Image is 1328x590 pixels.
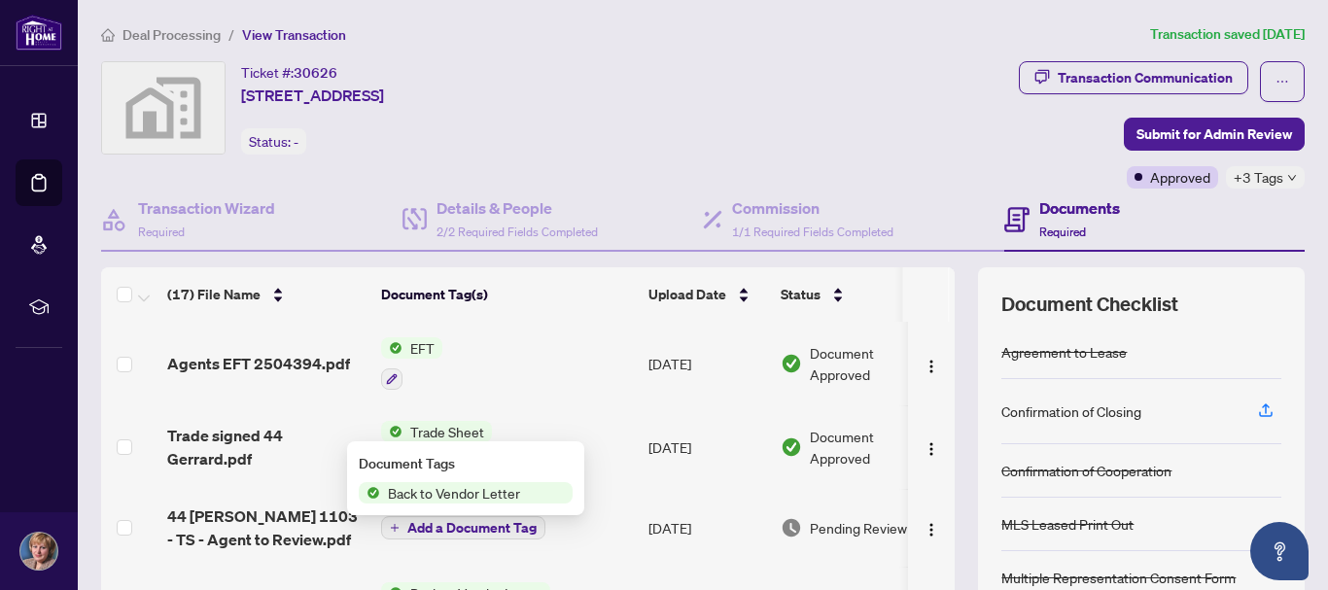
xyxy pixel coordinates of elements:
[294,133,298,151] span: -
[390,523,400,533] span: plus
[1001,460,1171,481] div: Confirmation of Cooperation
[641,489,773,567] td: [DATE]
[924,441,939,457] img: Logo
[781,517,802,538] img: Document Status
[1001,341,1127,363] div: Agreement to Lease
[1001,400,1141,422] div: Confirmation of Closing
[1136,119,1292,150] span: Submit for Admin Review
[167,284,261,305] span: (17) File Name
[381,421,402,442] img: Status Icon
[1058,62,1233,93] div: Transaction Communication
[101,28,115,42] span: home
[1039,225,1086,239] span: Required
[732,196,893,220] h4: Commission
[641,267,773,322] th: Upload Date
[138,196,275,220] h4: Transaction Wizard
[381,515,545,540] button: Add a Document Tag
[732,225,893,239] span: 1/1 Required Fields Completed
[810,517,907,538] span: Pending Review
[373,267,641,322] th: Document Tag(s)
[781,353,802,374] img: Document Status
[810,426,930,469] span: Document Approved
[916,512,947,543] button: Logo
[241,128,306,155] div: Status:
[1250,522,1309,580] button: Open asap
[381,337,402,359] img: Status Icon
[359,482,380,503] img: Status Icon
[1287,173,1297,183] span: down
[1276,75,1289,88] span: ellipsis
[20,533,57,570] img: Profile Icon
[641,405,773,489] td: [DATE]
[1234,166,1283,189] span: +3 Tags
[1150,23,1305,46] article: Transaction saved [DATE]
[1019,61,1248,94] button: Transaction Communication
[138,225,185,239] span: Required
[781,436,802,458] img: Document Status
[1150,166,1210,188] span: Approved
[916,348,947,379] button: Logo
[1039,196,1120,220] h4: Documents
[16,15,62,51] img: logo
[241,61,337,84] div: Ticket #:
[167,352,350,375] span: Agents EFT 2504394.pdf
[402,337,442,359] span: EFT
[241,84,384,107] span: [STREET_ADDRESS]
[810,342,930,385] span: Document Approved
[648,284,726,305] span: Upload Date
[228,23,234,46] li: /
[381,421,492,473] button: Status IconTrade Sheet
[159,267,373,322] th: (17) File Name
[924,522,939,538] img: Logo
[167,504,366,551] span: 44 [PERSON_NAME] 1103 - TS - Agent to Review.pdf
[437,225,598,239] span: 2/2 Required Fields Completed
[916,432,947,463] button: Logo
[773,267,938,322] th: Status
[294,64,337,82] span: 30626
[1124,118,1305,151] button: Submit for Admin Review
[167,424,366,470] span: Trade signed 44 Gerrard.pdf
[407,521,537,535] span: Add a Document Tag
[1001,291,1178,318] span: Document Checklist
[122,26,221,44] span: Deal Processing
[781,284,821,305] span: Status
[641,322,773,405] td: [DATE]
[402,421,492,442] span: Trade Sheet
[924,359,939,374] img: Logo
[381,516,545,539] button: Add a Document Tag
[359,453,573,474] div: Document Tags
[437,196,598,220] h4: Details & People
[380,482,528,503] span: Back to Vendor Letter
[1001,513,1134,535] div: MLS Leased Print Out
[102,62,225,154] img: svg%3e
[242,26,346,44] span: View Transaction
[381,337,442,390] button: Status IconEFT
